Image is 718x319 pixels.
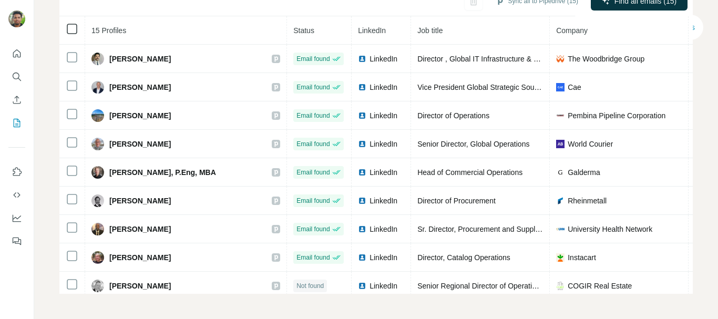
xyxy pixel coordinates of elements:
[358,168,366,177] img: LinkedIn logo
[296,253,330,262] span: Email found
[417,225,560,233] span: Sr. Director, Procurement and Supply Chain
[417,83,622,91] span: Vice President Global Strategic Sourcing & Real Estate at CAE
[358,83,366,91] img: LinkedIn logo
[556,55,565,63] img: company-logo
[8,114,25,132] button: My lists
[296,281,324,291] span: Not found
[358,140,366,148] img: LinkedIn logo
[8,232,25,251] button: Feedback
[370,224,397,234] span: LinkedIn
[568,167,600,178] span: Galderma
[91,109,104,122] img: Avatar
[91,138,104,150] img: Avatar
[370,167,397,178] span: LinkedIn
[8,44,25,63] button: Quick start
[556,168,565,177] img: company-logo
[417,55,569,63] span: Director , Global IT Infrastructure & Operations
[556,111,565,120] img: company-logo
[370,281,397,291] span: LinkedIn
[568,195,607,206] span: Rheinmetall
[370,82,397,92] span: LinkedIn
[556,253,565,262] img: company-logo
[8,11,25,27] img: Avatar
[568,281,632,291] span: COGIR Real Estate
[296,111,330,120] span: Email found
[358,282,366,290] img: LinkedIn logo
[417,26,443,35] span: Job title
[91,251,104,264] img: Avatar
[417,282,543,290] span: Senior Regional Director of Operations
[109,139,171,149] span: [PERSON_NAME]
[8,186,25,204] button: Use Surfe API
[8,67,25,86] button: Search
[109,82,171,92] span: [PERSON_NAME]
[568,224,652,234] span: University Health Network
[109,195,171,206] span: [PERSON_NAME]
[370,252,397,263] span: LinkedIn
[568,252,596,263] span: Instacart
[370,139,397,149] span: LinkedIn
[370,195,397,206] span: LinkedIn
[556,197,565,205] img: company-logo
[556,225,565,233] img: company-logo
[417,253,510,262] span: Director, Catalog Operations
[417,140,529,148] span: Senior Director, Global Operations
[91,26,126,35] span: 15 Profiles
[109,167,216,178] span: [PERSON_NAME], P.Eng, MBA
[358,111,366,120] img: LinkedIn logo
[296,196,330,205] span: Email found
[568,110,665,121] span: Pembina Pipeline Corporation
[91,280,104,292] img: Avatar
[358,55,366,63] img: LinkedIn logo
[417,111,489,120] span: Director of Operations
[568,54,644,64] span: The Woodbridge Group
[91,223,104,235] img: Avatar
[8,90,25,109] button: Enrich CSV
[358,225,366,233] img: LinkedIn logo
[296,54,330,64] span: Email found
[293,26,314,35] span: Status
[296,139,330,149] span: Email found
[8,162,25,181] button: Use Surfe on LinkedIn
[91,194,104,207] img: Avatar
[556,140,565,148] img: company-logo
[556,26,588,35] span: Company
[109,252,171,263] span: [PERSON_NAME]
[296,168,330,177] span: Email found
[109,281,171,291] span: [PERSON_NAME]
[109,54,171,64] span: [PERSON_NAME]
[91,53,104,65] img: Avatar
[91,81,104,94] img: Avatar
[370,54,397,64] span: LinkedIn
[370,110,397,121] span: LinkedIn
[358,26,386,35] span: LinkedIn
[417,168,522,177] span: Head of Commercial Operations
[109,110,171,121] span: [PERSON_NAME]
[568,82,581,92] span: Cae
[556,282,565,290] img: company-logo
[556,83,565,91] img: company-logo
[8,209,25,228] button: Dashboard
[109,224,171,234] span: [PERSON_NAME]
[358,197,366,205] img: LinkedIn logo
[91,166,104,179] img: Avatar
[568,139,613,149] span: World Courier
[296,83,330,92] span: Email found
[417,197,496,205] span: Director of Procurement
[296,224,330,234] span: Email found
[358,253,366,262] img: LinkedIn logo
